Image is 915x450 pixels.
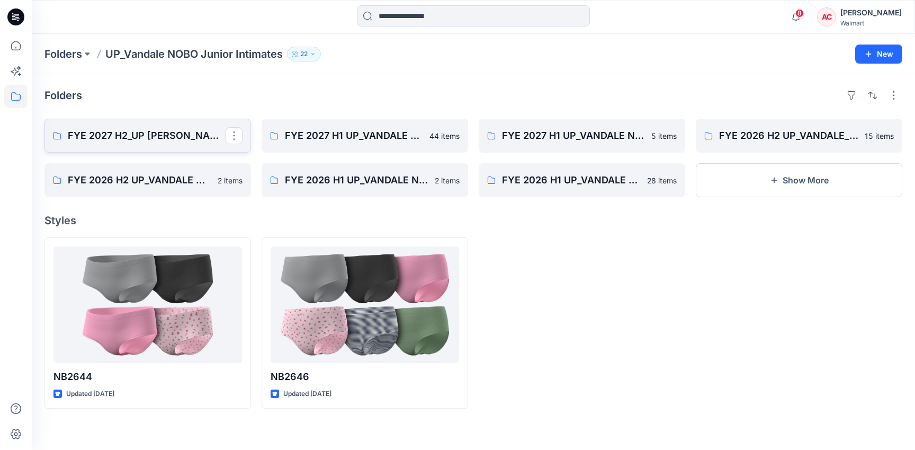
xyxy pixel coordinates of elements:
[283,389,331,400] p: Updated [DATE]
[300,48,308,60] p: 22
[429,130,460,142] p: 44 items
[105,47,283,61] p: UP_Vandale NOBO Junior Intimates
[696,163,902,197] button: Show More
[651,130,677,142] p: 5 items
[855,45,902,64] button: New
[218,175,243,186] p: 2 items
[262,119,468,153] a: FYE 2027 H1 UP_VANDALE NOBO PANTIES44 items
[840,6,902,19] div: [PERSON_NAME]
[68,128,226,143] p: FYE 2027 H2_UP [PERSON_NAME] NOBO PANTIES
[285,128,423,143] p: FYE 2027 H1 UP_VANDALE NOBO PANTIES
[271,246,459,363] a: NB2646
[479,119,685,153] a: FYE 2027 H1 UP_VANDALE NOBO BRAS5 items
[66,389,114,400] p: Updated [DATE]
[44,214,902,227] h4: Styles
[53,246,242,363] a: NB2644
[271,369,459,384] p: NB2646
[68,173,211,188] p: FYE 2026 H2 UP_VANDALE NOBO BRAS
[435,175,460,186] p: 2 items
[53,369,242,384] p: NB2644
[287,47,321,61] button: 22
[44,89,82,102] h4: Folders
[865,130,894,142] p: 15 items
[44,47,82,61] a: Folders
[285,173,428,188] p: FYE 2026 H1 UP_VANDALE NOBO BRAS
[262,163,468,197] a: FYE 2026 H1 UP_VANDALE NOBO BRAS2 items
[719,128,858,143] p: FYE 2026 H2 UP_VANDALE_NOBO PANTIES
[647,175,677,186] p: 28 items
[840,19,902,27] div: Walmart
[479,163,685,197] a: FYE 2026 H1 UP_VANDALE NOBO PANTIES28 items
[795,9,804,17] span: 8
[817,7,836,27] div: AC
[502,173,641,188] p: FYE 2026 H1 UP_VANDALE NOBO PANTIES
[696,119,902,153] a: FYE 2026 H2 UP_VANDALE_NOBO PANTIES15 items
[44,163,251,197] a: FYE 2026 H2 UP_VANDALE NOBO BRAS2 items
[44,119,251,153] a: FYE 2027 H2_UP [PERSON_NAME] NOBO PANTIES
[502,128,645,143] p: FYE 2027 H1 UP_VANDALE NOBO BRAS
